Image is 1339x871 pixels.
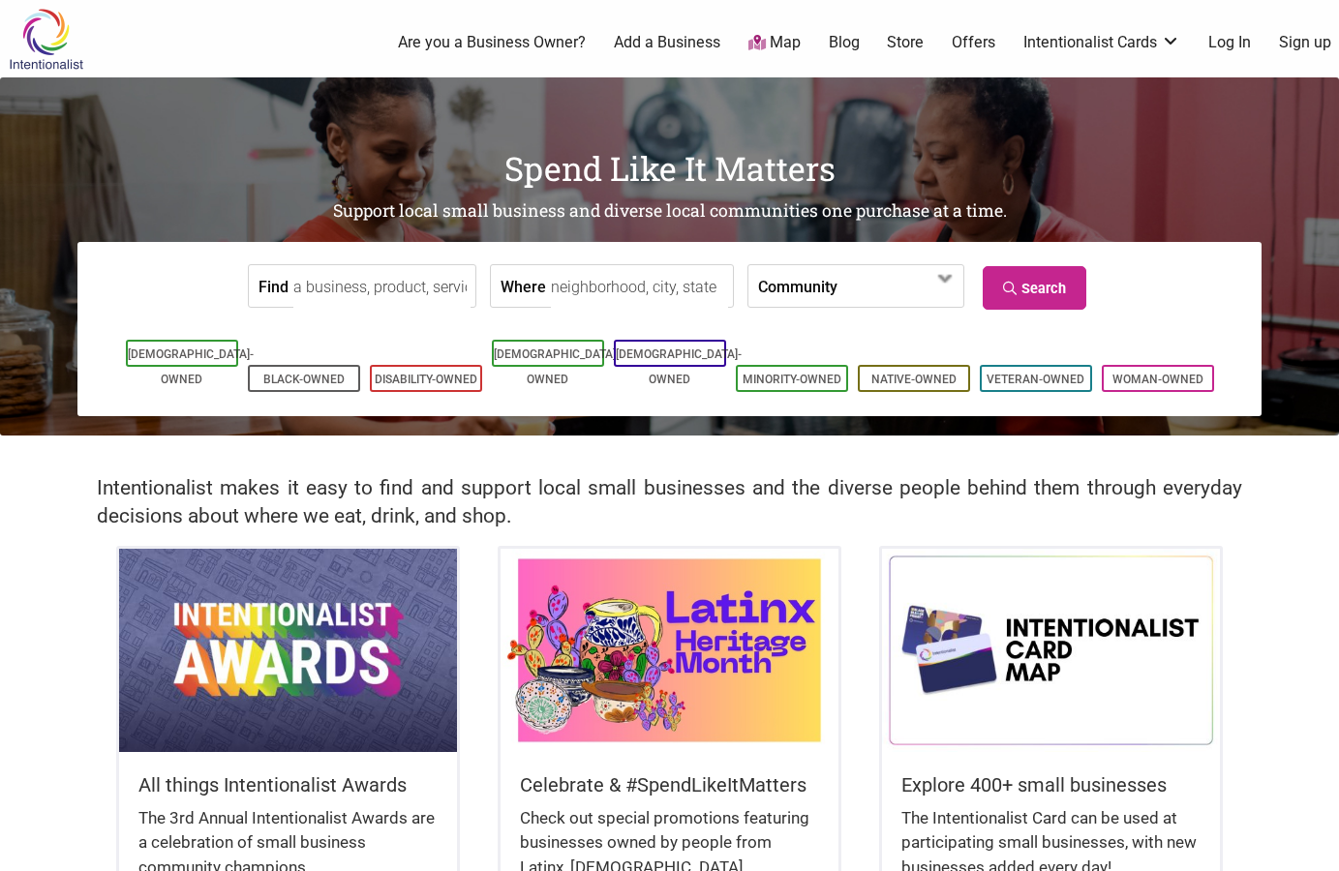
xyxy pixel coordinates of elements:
[1279,32,1331,53] a: Sign up
[520,771,819,798] h5: Celebrate & #SpendLikeItMatters
[748,32,801,54] a: Map
[882,549,1220,751] img: Intentionalist Card Map
[97,474,1242,530] h2: Intentionalist makes it easy to find and support local small businesses and the diverse people be...
[952,32,995,53] a: Offers
[829,32,860,53] a: Blog
[551,265,728,309] input: neighborhood, city, state
[887,32,924,53] a: Store
[901,771,1201,798] h5: Explore 400+ small businesses
[987,373,1084,386] a: Veteran-Owned
[758,265,837,307] label: Community
[501,265,546,307] label: Where
[616,347,742,386] a: [DEMOGRAPHIC_DATA]-Owned
[1208,32,1251,53] a: Log In
[263,373,345,386] a: Black-Owned
[614,32,720,53] a: Add a Business
[1023,32,1180,53] a: Intentionalist Cards
[259,265,289,307] label: Find
[119,549,457,751] img: Intentionalist Awards
[501,549,838,751] img: Latinx / Hispanic Heritage Month
[1112,373,1203,386] a: Woman-Owned
[494,347,620,386] a: [DEMOGRAPHIC_DATA]-Owned
[375,373,477,386] a: Disability-Owned
[983,266,1086,310] a: Search
[871,373,957,386] a: Native-Owned
[128,347,254,386] a: [DEMOGRAPHIC_DATA]-Owned
[398,32,586,53] a: Are you a Business Owner?
[138,771,438,798] h5: All things Intentionalist Awards
[743,373,841,386] a: Minority-Owned
[293,265,471,309] input: a business, product, service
